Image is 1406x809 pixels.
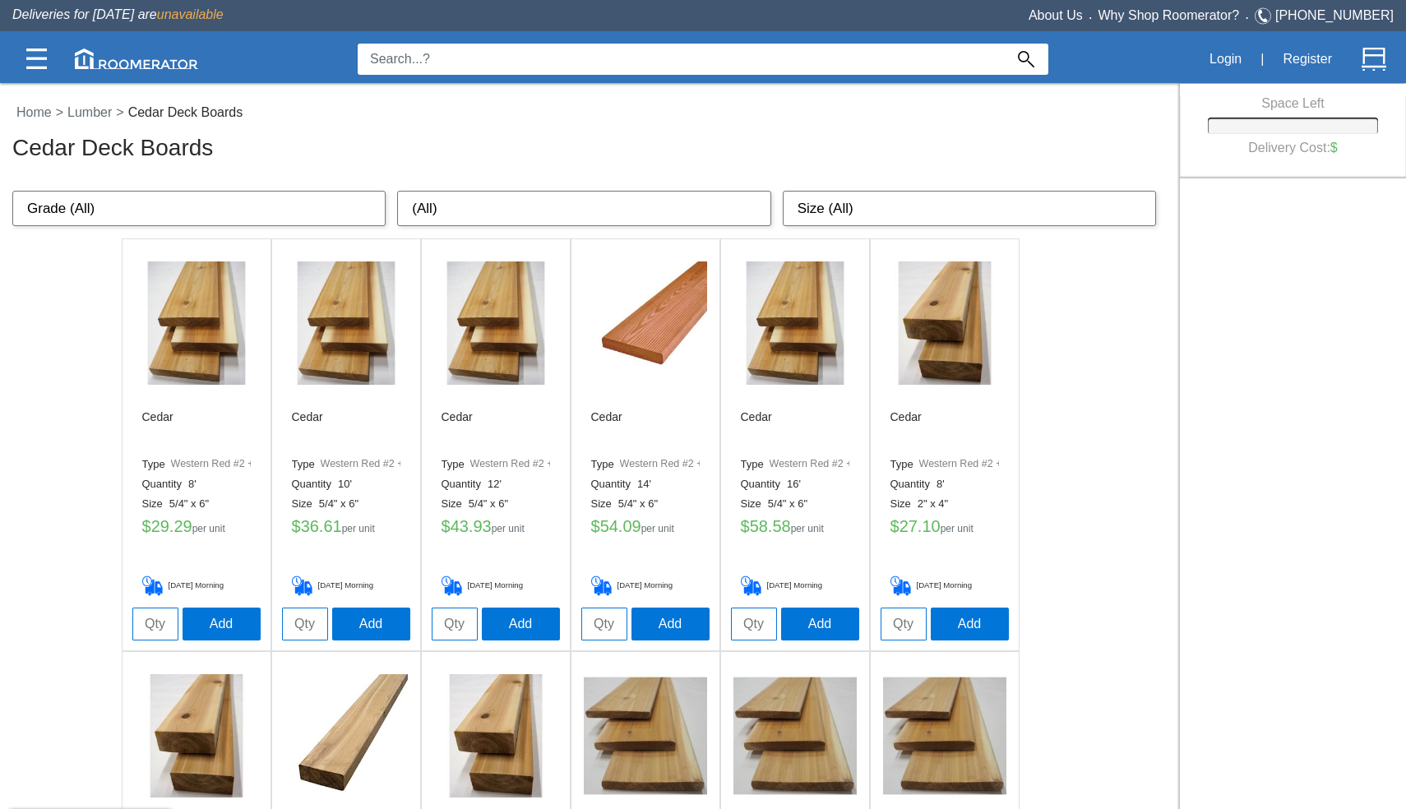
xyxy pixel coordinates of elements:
label: per unit [342,524,375,534]
h5: 54.09 [591,517,700,542]
img: roomerator-logo.svg [75,49,198,69]
label: Quantity [890,478,937,491]
label: Western Red #2 + [770,458,849,471]
label: 5/4" x 6" [319,497,365,511]
label: Quantity [591,478,637,491]
input: Qty [731,608,777,640]
label: Western Red #2 + [470,458,550,471]
a: [PHONE_NUMBER] [1275,8,1394,22]
a: Lumber [63,105,116,119]
img: /app/images/Buttons/favicon.jpg [883,261,1006,385]
h5: 29.29 [142,517,251,542]
img: /app/images/Buttons/favicon.jpg [584,261,707,385]
span: Deliveries for [DATE] are [12,7,224,21]
img: /app/images/Buttons/favicon.jpg [733,261,857,385]
img: Categories.svg [26,49,47,69]
span: • [1083,14,1098,21]
input: Qty [881,608,927,640]
label: per unit [641,524,674,534]
img: Delivery_Cart.png [292,576,318,596]
img: /app/images/Buttons/favicon.jpg [733,674,857,797]
a: Why Shop Roomerator? [1098,8,1240,22]
label: Size [442,497,469,511]
label: Type [142,458,171,471]
label: Type [741,458,770,471]
input: Search...? [358,44,1004,75]
h6: Cedar [442,410,473,451]
img: Telephone.svg [1255,6,1275,26]
label: $ [442,517,451,535]
label: 5/4" x 6" [169,497,215,511]
button: Add [631,608,710,640]
label: per unit [791,524,824,534]
h5: 58.58 [741,517,849,542]
label: $ [142,517,151,535]
label: $ [890,517,900,535]
h6: Cedar [142,410,173,451]
label: Type [442,458,470,471]
label: $ [741,517,750,535]
label: 14' [637,478,658,491]
label: 12' [488,478,508,491]
h6: Cedar [741,410,772,451]
img: Delivery_Cart.png [442,576,468,596]
h5: [DATE] Morning [741,576,849,596]
button: Add [931,608,1009,640]
h6: Space Left [1208,96,1377,111]
label: Size [741,497,768,511]
img: Search_Icon.svg [1018,51,1034,67]
h5: [DATE] Morning [142,576,251,596]
h5: [DATE] Morning [442,576,550,596]
label: 8' [937,478,951,491]
h3: Cedar Deck Boards [12,129,1176,161]
label: 10' [338,478,358,491]
a: About Us [1029,8,1083,22]
span: • [1239,14,1255,21]
label: 16' [787,478,807,491]
h6: Cedar [292,410,323,451]
label: Size [591,497,618,511]
label: per unit [492,524,525,534]
h5: 27.10 [890,517,999,542]
label: Type [591,458,620,471]
a: Home [12,105,56,119]
label: 8' [188,478,203,491]
label: Western Red #2 + [620,458,700,471]
label: > [116,103,123,123]
img: Delivery_Cart.png [741,576,767,596]
label: Western Red #2 + [171,458,251,471]
label: 5/4" x 6" [768,497,814,511]
img: Delivery_Cart.png [890,576,917,596]
h5: 36.61 [292,517,400,542]
button: Add [482,608,560,640]
button: Login [1200,42,1251,76]
label: Type [292,458,321,471]
img: /app/images/Buttons/favicon.jpg [284,261,408,385]
label: 2" x 4" [918,497,955,511]
img: /app/images/Buttons/favicon.jpg [883,674,1006,797]
h5: [DATE] Morning [890,576,999,596]
label: > [56,103,63,123]
label: Size [890,497,918,511]
label: 5/4" x 6" [618,497,664,511]
label: Size [292,497,319,511]
label: Quantity [741,478,787,491]
h6: Delivery Cost: [1220,134,1365,162]
img: /app/images/Buttons/favicon.jpg [284,674,408,797]
label: 5/4" x 6" [469,497,515,511]
h5: 43.93 [442,517,550,542]
span: unavailable [157,7,224,21]
label: Size [142,497,169,511]
img: Delivery_Cart.png [142,576,169,596]
input: Qty [432,608,478,640]
label: Type [890,458,919,471]
button: Add [332,608,410,640]
img: Delivery_Cart.png [591,576,617,596]
label: Western Red #2 + [321,458,400,471]
label: Western Red #2 + [919,458,999,471]
h5: [DATE] Morning [292,576,400,596]
label: Quantity [442,478,488,491]
img: /app/images/Buttons/favicon.jpg [434,674,557,797]
label: per unit [192,524,225,534]
img: Cart.svg [1362,47,1386,72]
